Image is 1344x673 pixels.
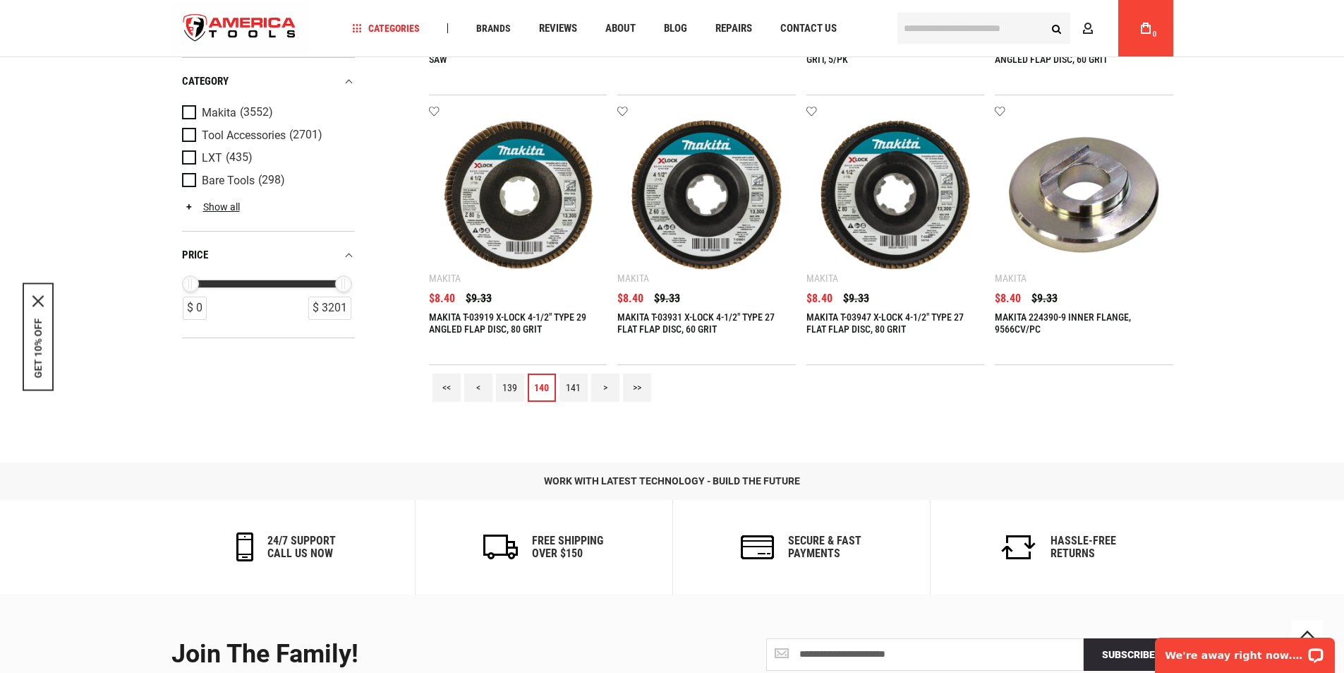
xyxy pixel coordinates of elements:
span: Repairs [715,23,752,34]
span: $9.33 [1031,293,1058,304]
span: Makita [202,106,236,119]
a: 141 [559,374,588,402]
svg: close icon [32,295,44,306]
a: MAKITA 742107-A 5" ABRASIVE DISC, 36 GRIT, 5/PK [806,42,967,65]
a: Tool Accessories (2701) [182,127,351,143]
a: MAKITA T-03931 X-LOCK 4‑1/2" TYPE 27 FLAT FLAP DISC, 60 GRIT [617,311,775,335]
div: $ 3201 [308,296,351,319]
span: $9.33 [466,293,492,304]
a: LXT (435) [182,150,351,165]
div: Makita [995,273,1027,284]
a: store logo [171,2,308,55]
span: $9.33 [654,293,680,304]
span: About [605,23,636,34]
span: Reviews [539,23,577,34]
a: Show all [182,201,240,212]
div: Join the Family! [171,641,662,669]
a: Reviews [533,19,583,38]
span: (3552) [240,107,273,119]
img: MAKITA T-03919 X-LOCK 4‑1/2 [443,120,593,270]
a: Blog [658,19,694,38]
span: $8.40 [617,293,643,304]
div: Product Filters [182,56,355,338]
button: Search [1043,15,1070,42]
a: Makita (3552) [182,105,351,120]
a: Categories [346,19,426,38]
span: Blog [664,23,687,34]
a: MAKITA 714018-A 1-5/8" BI-METAL HOLE SAW [429,42,592,65]
h6: Hassle-Free Returns [1051,535,1116,559]
button: GET 10% OFF [32,318,44,378]
div: price [182,245,355,264]
iframe: LiveChat chat widget [1146,629,1344,673]
span: (435) [226,152,253,164]
a: < [464,374,492,402]
div: category [182,71,355,90]
a: MAKITA T-03947 X-LOCK 4‑1/2" TYPE 27 FLAT FLAP DISC, 80 GRIT [806,311,964,335]
a: MAKITA T-03919 X-LOCK 4‑1/2" TYPE 29 ANGLED FLAP DISC, 80 GRIT [429,311,586,335]
a: Repairs [709,19,758,38]
h6: secure & fast payments [788,535,861,559]
span: Brands [476,23,511,33]
a: About [599,19,642,38]
span: (298) [258,174,285,186]
div: $ 0 [183,296,207,319]
h6: Free Shipping Over $150 [532,535,603,559]
div: Makita [429,273,461,284]
span: $8.40 [806,293,833,304]
div: Makita [806,273,838,284]
div: Makita [617,273,649,284]
a: MAKITA T-03903 X-LOCK 4‑1/2" TYPE 29 ANGLED FLAP DISC, 60 GRIT [995,42,1152,65]
button: Subscribe [1084,638,1173,671]
a: >> [623,374,651,402]
button: Close [32,295,44,306]
img: MAKITA T-03947 X-LOCK 4‑1/2 [821,120,971,270]
img: America Tools [171,2,308,55]
a: << [432,374,461,402]
span: $8.40 [429,293,455,304]
span: $9.33 [843,293,869,304]
span: Bare Tools [202,174,255,186]
a: Contact Us [774,19,843,38]
a: 139 [496,374,524,402]
a: 140 [528,374,556,402]
span: Tool Accessories [202,129,286,141]
a: > [591,374,619,402]
img: MAKITA T-03931 X-LOCK 4‑1/2 [631,120,782,270]
h6: 24/7 support call us now [267,535,336,559]
span: LXT [202,151,222,164]
a: Brands [470,19,517,38]
img: MAKITA 224390-9 INNER FLANGE, 9566CV/PC [1009,120,1159,270]
span: Categories [352,23,420,33]
a: Bare Tools (298) [182,172,351,188]
span: $8.40 [995,293,1021,304]
a: MAKITA 224390-9 INNER FLANGE, 9566CV/PC [995,311,1131,335]
span: Subscribe [1102,649,1155,660]
span: (2701) [289,129,322,141]
span: Contact Us [780,23,837,34]
span: 0 [1153,30,1157,38]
